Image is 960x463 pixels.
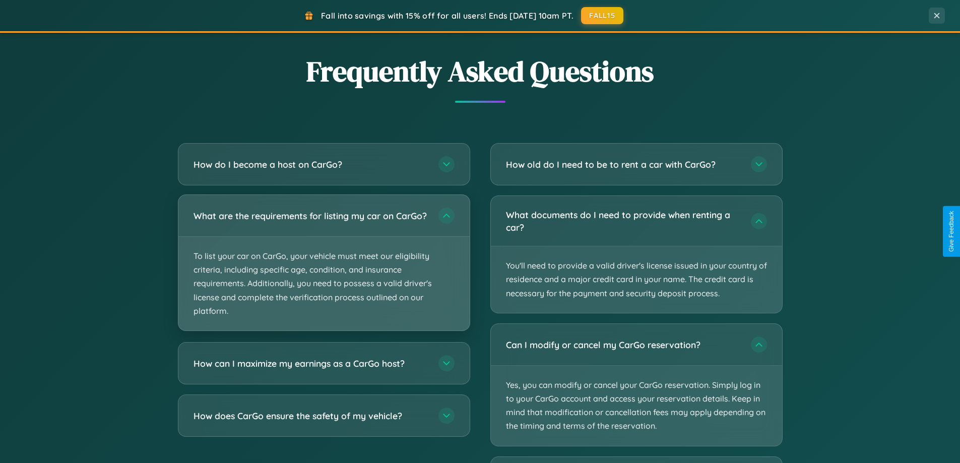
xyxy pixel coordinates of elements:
button: FALL15 [581,7,623,24]
span: Fall into savings with 15% off for all users! Ends [DATE] 10am PT. [321,11,573,21]
h3: Can I modify or cancel my CarGo reservation? [506,339,741,351]
h3: How can I maximize my earnings as a CarGo host? [194,357,428,370]
h3: How do I become a host on CarGo? [194,158,428,171]
h3: How old do I need to be to rent a car with CarGo? [506,158,741,171]
h2: Frequently Asked Questions [178,52,783,91]
h3: How does CarGo ensure the safety of my vehicle? [194,410,428,422]
div: Give Feedback [948,211,955,252]
p: To list your car on CarGo, your vehicle must meet our eligibility criteria, including specific ag... [178,237,470,330]
p: Yes, you can modify or cancel your CarGo reservation. Simply log in to your CarGo account and acc... [491,366,782,446]
p: You'll need to provide a valid driver's license issued in your country of residence and a major c... [491,246,782,313]
h3: What documents do I need to provide when renting a car? [506,209,741,233]
h3: What are the requirements for listing my car on CarGo? [194,210,428,222]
